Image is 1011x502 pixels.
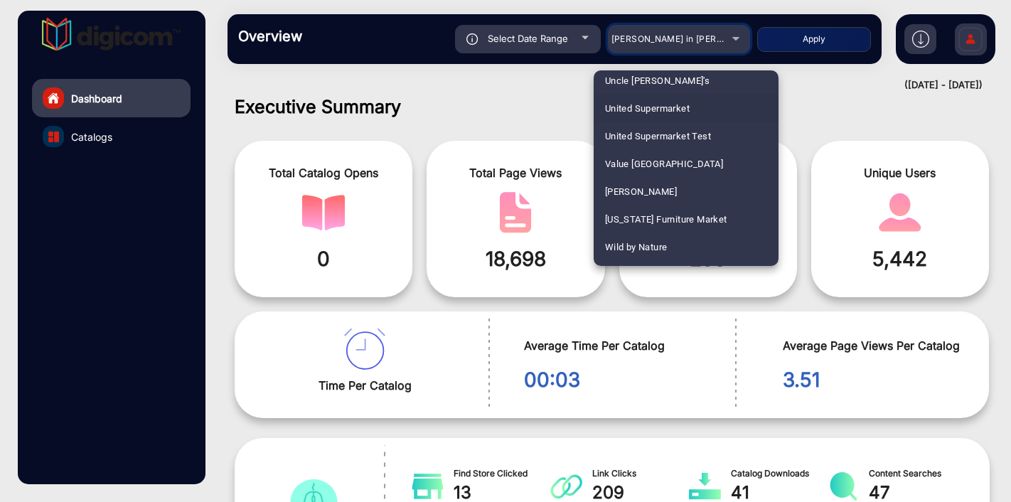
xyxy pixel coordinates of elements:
span: United Supermarket [605,95,690,122]
span: Value [GEOGRAPHIC_DATA] [605,150,723,178]
span: United Supermarket Test [605,122,711,150]
span: [PERSON_NAME] / Elko [605,261,704,289]
span: Wild by Nature [605,233,668,261]
span: [US_STATE] Furniture Market [605,205,727,233]
span: [PERSON_NAME] [605,178,677,205]
span: Uncle [PERSON_NAME]'s [605,67,710,95]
